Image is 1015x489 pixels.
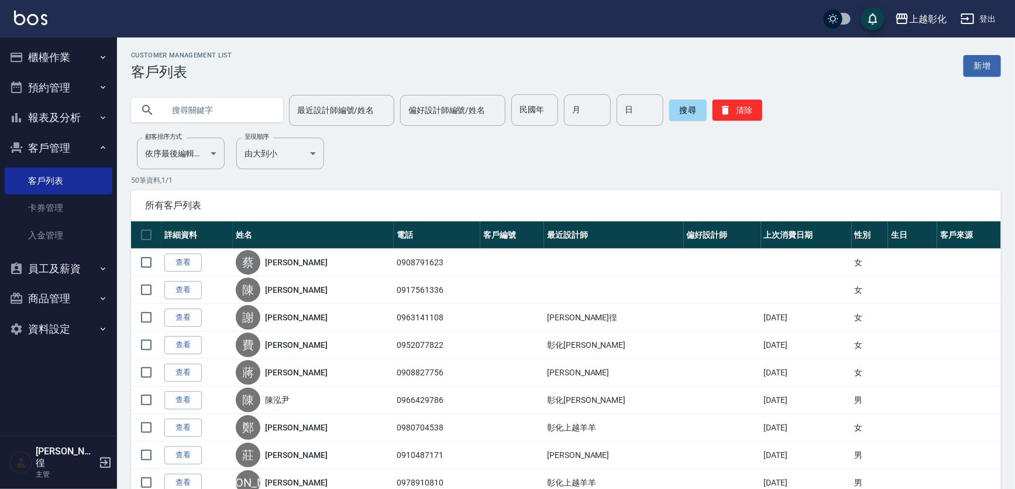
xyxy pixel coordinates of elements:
[265,312,327,323] a: [PERSON_NAME]
[164,419,202,437] a: 查看
[761,442,852,469] td: [DATE]
[852,414,889,442] td: 女
[236,360,260,385] div: 蔣
[852,442,889,469] td: 男
[761,414,852,442] td: [DATE]
[544,442,684,469] td: [PERSON_NAME]
[5,194,112,221] a: 卡券管理
[5,222,112,249] a: 入金管理
[544,387,684,414] td: 彰化[PERSON_NAME]
[852,249,889,276] td: 女
[394,249,480,276] td: 0908791623
[137,138,225,169] div: 依序最後編輯時間
[265,477,327,488] a: [PERSON_NAME]
[145,200,987,211] span: 所有客戶列表
[852,276,889,304] td: 女
[964,55,1001,77] a: 新增
[5,283,112,314] button: 商品管理
[265,257,327,268] a: [PERSON_NAME]
[145,132,182,141] label: 顧客排序方式
[861,7,885,30] button: save
[544,221,684,249] th: 最近設計師
[245,132,269,141] label: 呈現順序
[233,221,394,249] th: 姓名
[265,422,327,433] a: [PERSON_NAME]
[164,281,202,299] a: 查看
[265,284,327,296] a: [PERSON_NAME]
[236,250,260,275] div: 蔡
[852,359,889,387] td: 女
[164,364,202,382] a: 查看
[131,175,1001,186] p: 50 筆資料, 1 / 1
[161,221,233,249] th: 詳細資料
[236,333,260,357] div: 費
[265,339,327,351] a: [PERSON_NAME]
[890,7,951,31] button: 上越彰化
[5,167,112,194] a: 客戶列表
[394,414,480,442] td: 0980704538
[164,391,202,409] a: 查看
[164,336,202,354] a: 查看
[236,278,260,302] div: 陳
[9,451,33,474] img: Person
[164,446,202,464] a: 查看
[852,331,889,359] td: 女
[761,304,852,331] td: [DATE]
[852,304,889,331] td: 女
[236,415,260,440] div: 鄭
[852,221,889,249] th: 性別
[544,331,684,359] td: 彰化[PERSON_NAME]
[956,8,1001,30] button: 登出
[164,94,274,126] input: 搜尋關鍵字
[5,314,112,344] button: 資料設定
[131,64,232,80] h3: 客戶列表
[909,12,947,26] div: 上越彰化
[394,331,480,359] td: 0952077822
[394,387,480,414] td: 0966429786
[265,449,327,461] a: [PERSON_NAME]
[14,11,47,25] img: Logo
[761,331,852,359] td: [DATE]
[131,52,232,59] h2: Customer Management List
[5,254,112,284] button: 員工及薪資
[394,442,480,469] td: 0910487171
[5,102,112,133] button: 報表及分析
[236,305,260,330] div: 謝
[265,367,327,378] a: [PERSON_NAME]
[5,133,112,163] button: 客戶管理
[761,387,852,414] td: [DATE]
[164,309,202,327] a: 查看
[888,221,937,249] th: 生日
[394,276,480,304] td: 0917561336
[5,73,112,103] button: 預約管理
[236,443,260,467] div: 莊
[236,138,324,169] div: 由大到小
[265,394,290,406] a: 陳泓尹
[480,221,544,249] th: 客戶編號
[36,446,95,469] h5: [PERSON_NAME]徨
[684,221,761,249] th: 偏好設計師
[761,359,852,387] td: [DATE]
[394,221,480,249] th: 電話
[937,221,1001,249] th: 客戶來源
[544,304,684,331] td: [PERSON_NAME]徨
[5,42,112,73] button: 櫃檯作業
[852,387,889,414] td: 男
[544,359,684,387] td: [PERSON_NAME]
[544,414,684,442] td: 彰化上越羊羊
[394,359,480,387] td: 0908827756
[394,304,480,331] td: 0963141108
[164,254,202,272] a: 查看
[669,100,707,121] button: 搜尋
[236,388,260,412] div: 陳
[36,469,95,480] p: 主管
[761,221,852,249] th: 上次消費日期
[713,100,762,121] button: 清除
